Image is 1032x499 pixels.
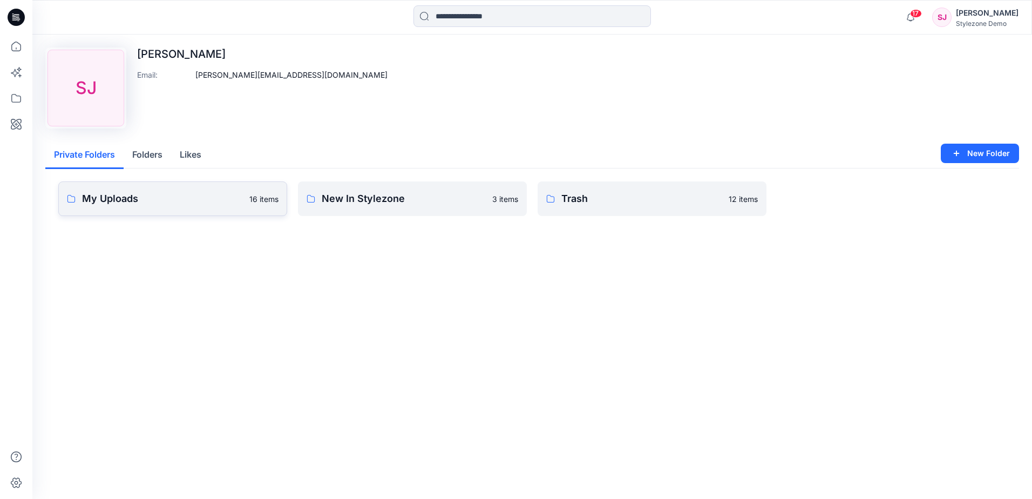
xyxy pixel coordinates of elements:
p: 3 items [492,193,518,205]
button: Likes [171,141,210,169]
p: [PERSON_NAME][EMAIL_ADDRESS][DOMAIN_NAME] [195,69,388,80]
p: Trash [561,191,722,206]
button: Private Folders [45,141,124,169]
p: 12 items [729,193,758,205]
button: Folders [124,141,171,169]
div: [PERSON_NAME] [956,6,1019,19]
a: New In Stylezone3 items [298,181,527,216]
div: Stylezone Demo [956,19,1019,28]
p: 16 items [249,193,279,205]
div: SJ [932,8,952,27]
p: [PERSON_NAME] [137,48,388,60]
p: My Uploads [82,191,243,206]
span: 17 [910,9,922,18]
a: Trash12 items [538,181,766,216]
button: New Folder [941,144,1019,163]
a: My Uploads16 items [58,181,287,216]
p: New In Stylezone [322,191,486,206]
p: Email : [137,69,191,80]
div: SJ [47,50,124,126]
